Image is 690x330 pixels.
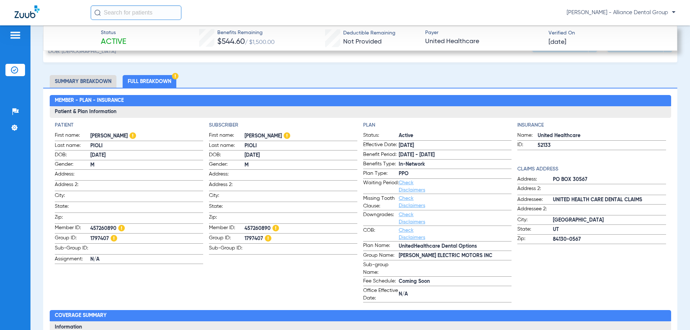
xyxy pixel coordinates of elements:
[209,151,245,160] span: DOB:
[363,160,399,169] span: Benefits Type:
[15,5,40,18] img: Zuub Logo
[517,165,666,173] h4: Claims Address
[399,170,512,178] span: PPO
[209,161,245,169] span: Gender:
[48,48,116,55] span: DOB: [DEMOGRAPHIC_DATA]
[172,73,178,79] img: Hazard
[553,196,666,204] span: UNITED HEALTH CARE DENTAL CLAIMS
[517,216,553,225] span: City:
[123,75,176,88] li: Full Breakdown
[91,5,181,20] input: Search for patients
[517,235,553,244] span: Zip:
[101,29,126,37] span: Status
[553,236,666,243] span: 84130-0567
[425,29,542,37] span: Payer
[209,121,357,129] h4: Subscriber
[209,132,245,141] span: First name:
[55,224,90,233] span: Member ID:
[50,75,116,88] li: Summary Breakdown
[517,121,666,129] h4: Insurance
[517,226,553,234] span: State:
[399,212,425,224] a: Check Disclaimers
[245,152,357,159] span: [DATE]
[55,181,90,191] span: Address 2:
[363,211,399,226] span: Downgrades:
[399,290,512,298] span: N/A
[245,40,275,45] span: / $1,500.00
[399,243,512,250] span: UnitedHealthcare Dental Options
[209,170,245,180] span: Address:
[517,132,538,140] span: Name:
[217,38,245,46] span: $544.60
[363,261,399,276] span: Sub-group Name:
[9,31,21,40] img: hamburger-icon
[55,192,90,202] span: City:
[209,192,245,202] span: City:
[399,161,512,168] span: In-Network
[94,9,101,16] img: Search Icon
[399,252,512,260] span: [PERSON_NAME] ELECTRIC MOTORS INC
[399,180,425,193] a: Check Disclaimers
[425,37,542,46] span: United Healthcare
[363,151,399,160] span: Benefit Period:
[55,121,203,129] h4: Patient
[55,132,90,141] span: First name:
[55,203,90,213] span: State:
[363,132,399,140] span: Status:
[50,106,671,118] h3: Patient & Plan Information
[549,29,666,37] span: Verified On
[90,152,203,159] span: [DATE]
[209,244,245,254] span: Sub-Group ID:
[90,142,203,150] span: PIOLI
[111,235,117,242] img: Hazard
[209,203,245,213] span: State:
[399,228,425,240] a: Check Disclaimers
[284,132,290,139] img: Hazard
[517,205,553,215] span: Addressee 2:
[363,227,399,241] span: COB:
[217,29,275,37] span: Benefits Remaining
[265,235,271,242] img: Hazard
[90,256,203,263] span: N/A
[363,141,399,150] span: Effective Date:
[553,216,666,224] span: [GEOGRAPHIC_DATA]
[363,287,399,302] span: Office Effective Date:
[245,142,357,150] span: PIOLI
[553,176,666,183] span: PO BOX 30567
[55,151,90,160] span: DOB:
[363,179,399,194] span: Waiting Period:
[90,161,203,169] span: M
[90,234,203,243] span: 1797407
[55,214,90,223] span: Zip:
[538,132,666,140] span: United Healthcare
[209,181,245,191] span: Address 2:
[55,142,90,150] span: Last name:
[209,234,245,243] span: Group ID:
[272,225,279,231] img: Hazard
[55,255,90,264] span: Assignment:
[55,170,90,180] span: Address:
[55,234,90,243] span: Group ID:
[399,196,425,208] a: Check Disclaimers
[517,141,538,150] span: ID:
[517,185,553,195] span: Address 2:
[90,132,203,141] span: [PERSON_NAME]
[245,132,357,141] span: [PERSON_NAME]
[532,42,597,52] button: PPO
[50,95,671,107] h2: Member - Plan - Insurance
[553,226,666,234] span: UT
[55,244,90,254] span: Sub-Group ID:
[50,310,671,322] h2: Coverage Summary
[549,38,566,47] span: [DATE]
[363,121,512,129] app-breakdown-title: Plan
[90,224,203,233] span: 457260890
[130,132,136,139] img: Hazard
[209,224,245,233] span: Member ID:
[538,142,666,149] span: 52133
[343,29,395,37] span: Deductible Remaining
[363,277,399,286] span: Fee Schedule:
